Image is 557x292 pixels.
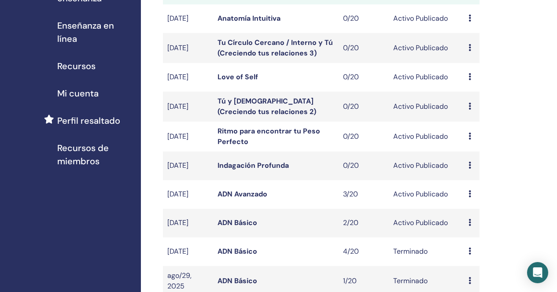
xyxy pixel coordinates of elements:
td: Activo Publicado [389,92,464,122]
td: [DATE] [163,180,213,209]
a: Love of Self [218,72,258,81]
span: Perfil resaltado [57,114,120,127]
td: Activo Publicado [389,152,464,180]
td: 0/20 [339,122,389,152]
span: Recursos [57,59,96,73]
td: Activo Publicado [389,63,464,92]
a: ADN Básico [218,218,257,227]
td: Activo Publicado [389,4,464,33]
td: Activo Publicado [389,180,464,209]
a: Anatomía Intuitiva [218,14,280,23]
span: Enseñanza en línea [57,19,134,45]
td: 0/20 [339,33,389,63]
a: Ritmo para encontrar tu Peso Perfecto [218,126,320,146]
a: Tu Círculo Cercano / Interno y Tú (Creciendo tus relaciones 3) [218,38,333,58]
td: 4/20 [339,237,389,266]
a: Tú y [DEMOGRAPHIC_DATA] (Creciendo tus relaciones 2) [218,96,316,116]
td: 3/20 [339,180,389,209]
td: 0/20 [339,63,389,92]
span: Recursos de miembros [57,141,134,168]
td: [DATE] [163,92,213,122]
td: 0/20 [339,152,389,180]
td: 0/20 [339,92,389,122]
td: [DATE] [163,152,213,180]
td: [DATE] [163,237,213,266]
td: [DATE] [163,33,213,63]
td: 2/20 [339,209,389,237]
td: Activo Publicado [389,122,464,152]
td: [DATE] [163,4,213,33]
td: Terminado [389,237,464,266]
a: ADN Básico [218,276,257,285]
a: Indagación Profunda [218,161,289,170]
td: [DATE] [163,122,213,152]
td: [DATE] [163,63,213,92]
td: Activo Publicado [389,33,464,63]
td: Activo Publicado [389,209,464,237]
div: Open Intercom Messenger [527,262,548,283]
td: 0/20 [339,4,389,33]
span: Mi cuenta [57,87,99,100]
td: [DATE] [163,209,213,237]
a: ADN Avanzado [218,189,267,199]
a: ADN Básico [218,247,257,256]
